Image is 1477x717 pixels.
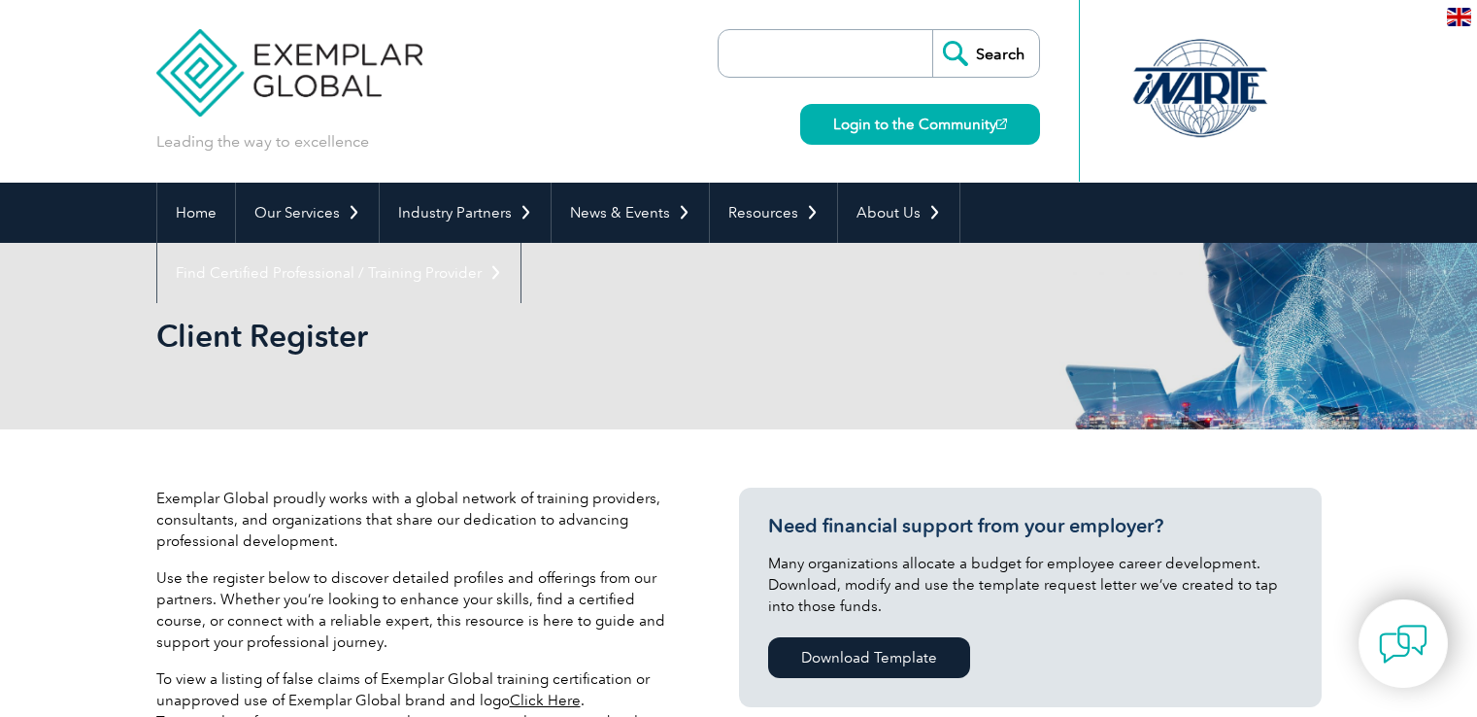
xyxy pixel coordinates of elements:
[932,30,1039,77] input: Search
[996,119,1007,129] img: open_square.png
[236,183,379,243] a: Our Services
[552,183,709,243] a: News & Events
[156,488,681,552] p: Exemplar Global proudly works with a global network of training providers, consultants, and organ...
[157,183,235,243] a: Home
[1447,8,1471,26] img: en
[510,692,581,709] a: Click Here
[1379,620,1427,668] img: contact-chat.png
[380,183,551,243] a: Industry Partners
[156,321,972,352] h2: Client Register
[768,637,970,678] a: Download Template
[838,183,959,243] a: About Us
[768,514,1292,538] h3: Need financial support from your employer?
[156,567,681,653] p: Use the register below to discover detailed profiles and offerings from our partners. Whether you...
[710,183,837,243] a: Resources
[156,131,369,153] p: Leading the way to excellence
[157,243,520,303] a: Find Certified Professional / Training Provider
[800,104,1040,145] a: Login to the Community
[768,553,1292,617] p: Many organizations allocate a budget for employee career development. Download, modify and use th...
